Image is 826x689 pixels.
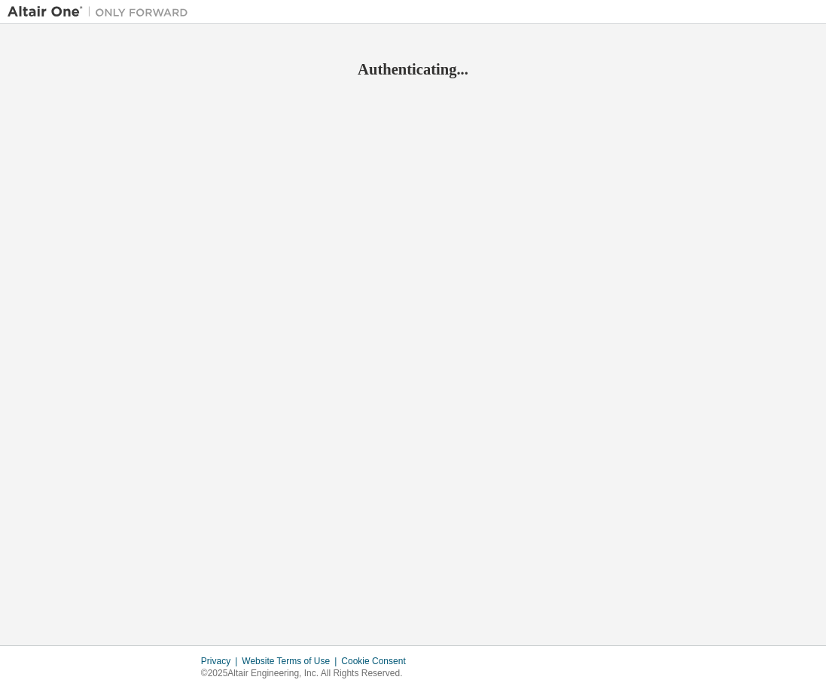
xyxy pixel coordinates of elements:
[201,655,242,667] div: Privacy
[8,59,818,79] h2: Authenticating...
[8,5,196,20] img: Altair One
[242,655,341,667] div: Website Terms of Use
[201,667,415,680] p: © 2025 Altair Engineering, Inc. All Rights Reserved.
[341,655,414,667] div: Cookie Consent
